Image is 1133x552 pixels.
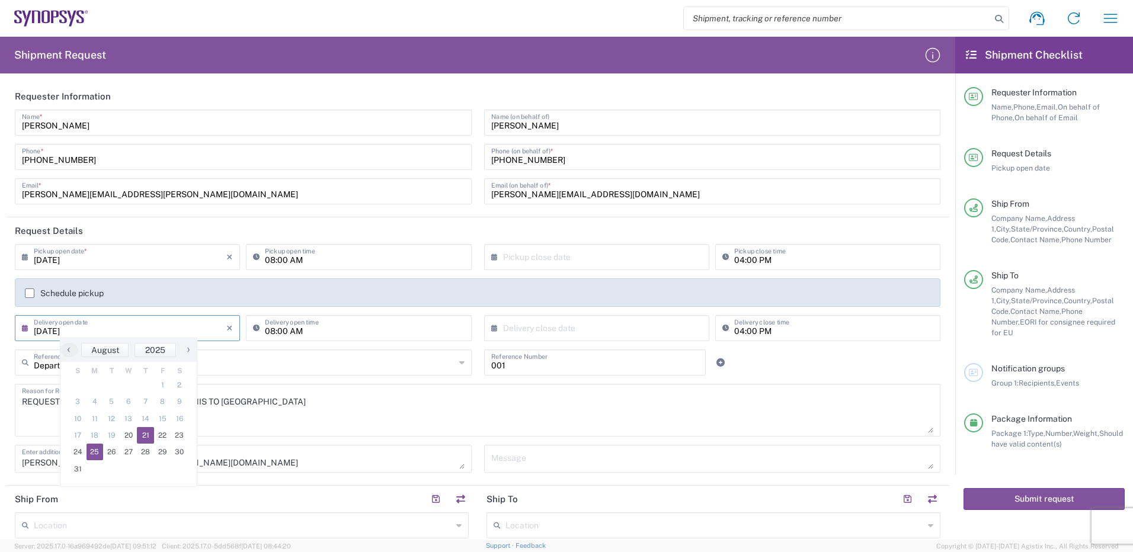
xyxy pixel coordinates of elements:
[154,427,171,444] span: 22
[241,543,291,550] span: [DATE] 08:44:20
[154,393,171,410] span: 8
[991,149,1051,158] span: Request Details
[991,378,1019,387] span: Group 1:
[120,427,137,444] span: 20
[1010,307,1061,316] span: Contact Name,
[87,444,104,460] span: 25
[60,342,78,357] span: ‹
[712,354,729,371] a: Add Reference
[91,345,119,355] span: August
[137,365,154,377] th: weekday
[69,393,87,410] span: 3
[486,542,516,549] a: Support
[145,345,165,355] span: 2025
[103,444,120,460] span: 26
[991,429,1028,438] span: Package 1:
[103,427,120,444] span: 19
[487,493,518,505] h2: Ship To
[1056,378,1079,387] span: Events
[1019,378,1056,387] span: Recipients,
[154,410,171,427] span: 15
[171,393,188,410] span: 9
[1064,224,1092,233] span: Country,
[991,214,1047,223] span: Company Name,
[154,377,171,393] span: 1
[154,444,171,460] span: 29
[60,338,197,487] bs-datepicker-container: calendar
[996,224,1011,233] span: City,
[1010,235,1061,244] span: Contact Name,
[1045,429,1073,438] span: Number,
[87,365,104,377] th: weekday
[1013,102,1036,111] span: Phone,
[15,493,58,505] h2: Ship From
[991,364,1065,373] span: Notification groups
[1014,113,1078,122] span: On behalf of Email
[110,543,156,550] span: [DATE] 09:51:12
[120,365,137,377] th: weekday
[135,343,176,357] button: 2025
[60,343,197,357] bs-datepicker-navigation-view: ​ ​ ​
[180,342,197,357] span: ›
[137,410,154,427] span: 14
[171,427,188,444] span: 23
[996,296,1011,305] span: City,
[991,88,1077,97] span: Requester Information
[171,377,188,393] span: 2
[991,285,1047,294] span: Company Name,
[103,393,120,410] span: 5
[87,393,104,410] span: 4
[1028,429,1045,438] span: Type,
[171,444,188,460] span: 30
[684,7,991,30] input: Shipment, tracking or reference number
[991,414,1072,423] span: Package Information
[25,288,104,298] label: Schedule pickup
[226,319,233,338] i: ×
[103,365,120,377] th: weekday
[69,444,87,460] span: 24
[991,102,1013,111] span: Name,
[120,444,137,460] span: 27
[1061,235,1112,244] span: Phone Number
[1036,102,1058,111] span: Email,
[120,393,137,410] span: 6
[179,343,197,357] button: ›
[966,48,1083,62] h2: Shipment Checklist
[1064,296,1092,305] span: Country,
[137,444,154,460] span: 28
[991,271,1019,280] span: Ship To
[991,317,1115,337] span: EORI for consignee required for EU
[69,365,87,377] th: weekday
[964,488,1125,510] button: Submit request
[120,410,137,427] span: 13
[15,91,111,102] h2: Requester Information
[516,542,546,549] a: Feedback
[991,199,1029,208] span: Ship From
[69,410,87,427] span: 10
[87,427,104,444] span: 18
[1011,224,1064,233] span: State/Province,
[14,48,106,62] h2: Shipment Request
[87,410,104,427] span: 11
[137,427,154,444] span: 21
[226,248,233,267] i: ×
[154,365,171,377] th: weekday
[1011,296,1064,305] span: State/Province,
[137,393,154,410] span: 7
[936,541,1119,551] span: Copyright © [DATE]-[DATE] Agistix Inc., All Rights Reserved
[162,543,291,550] span: Client: 2025.17.0-5dd568f
[69,461,87,477] span: 31
[1073,429,1099,438] span: Weight,
[991,163,1050,172] span: Pickup open date
[81,343,129,357] button: August
[171,365,188,377] th: weekday
[69,427,87,444] span: 17
[15,225,83,237] h2: Request Details
[171,410,188,427] span: 16
[14,543,156,550] span: Server: 2025.17.0-16a969492de
[103,410,120,427] span: 12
